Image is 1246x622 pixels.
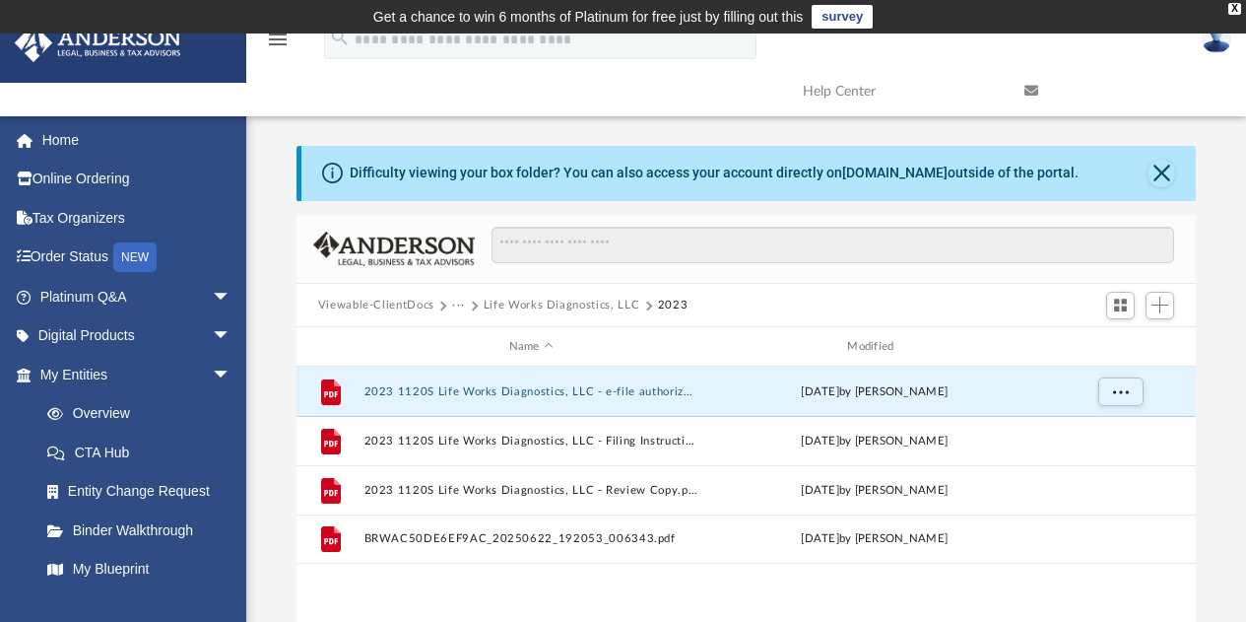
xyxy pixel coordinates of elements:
[14,238,261,278] a: Order StatusNEW
[212,355,251,395] span: arrow_drop_down
[28,472,261,512] a: Entity Change Request
[212,277,251,317] span: arrow_drop_down
[14,198,261,238] a: Tax Organizers
[329,27,351,48] i: search
[788,52,1010,130] a: Help Center
[842,165,948,180] a: [DOMAIN_NAME]
[707,433,1042,450] div: [DATE] by [PERSON_NAME]
[373,5,804,29] div: Get a chance to win 6 months of Platinum for free just by filling out this
[362,338,697,356] div: Name
[266,37,290,51] a: menu
[28,511,261,550] a: Binder Walkthrough
[212,316,251,357] span: arrow_drop_down
[28,394,261,434] a: Overview
[305,338,355,356] div: id
[658,297,689,314] button: 2023
[706,338,1041,356] div: Modified
[707,482,1042,500] div: [DATE] by [PERSON_NAME]
[1202,25,1231,53] img: User Pic
[14,355,261,394] a: My Entitiesarrow_drop_down
[363,385,698,398] button: 2023 1120S Life Works Diagnostics, LLC - e-file authorization - please sign.pdf
[113,242,157,272] div: NEW
[14,277,261,316] a: Platinum Q&Aarrow_drop_down
[266,28,290,51] i: menu
[1106,292,1136,319] button: Switch to Grid View
[9,24,187,62] img: Anderson Advisors Platinum Portal
[350,163,1079,183] div: Difficulty viewing your box folder? You can also access your account directly on outside of the p...
[363,484,698,497] button: 2023 1120S Life Works Diagnostics, LLC - Review Copy.pdf
[28,433,261,472] a: CTA Hub
[1146,292,1175,319] button: Add
[318,297,434,314] button: Viewable-ClientDocs
[812,5,873,29] a: survey
[1148,160,1175,187] button: Close
[492,227,1174,264] input: Search files and folders
[14,120,261,160] a: Home
[28,550,251,589] a: My Blueprint
[484,297,640,314] button: Life Works Diagnostics, LLC
[452,297,465,314] button: ···
[363,533,698,546] button: BRWAC50DE6EF9AC_20250622_192053_006343.pdf
[14,160,261,199] a: Online Ordering
[707,383,1042,401] div: [DATE] by [PERSON_NAME]
[14,316,261,356] a: Digital Productsarrow_drop_down
[1050,338,1188,356] div: id
[707,530,1042,548] div: [DATE] by [PERSON_NAME]
[1097,378,1143,407] button: More options
[1228,3,1241,15] div: close
[363,435,698,448] button: 2023 1120S Life Works Diagnostics, LLC - Filing Instructions.pdf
